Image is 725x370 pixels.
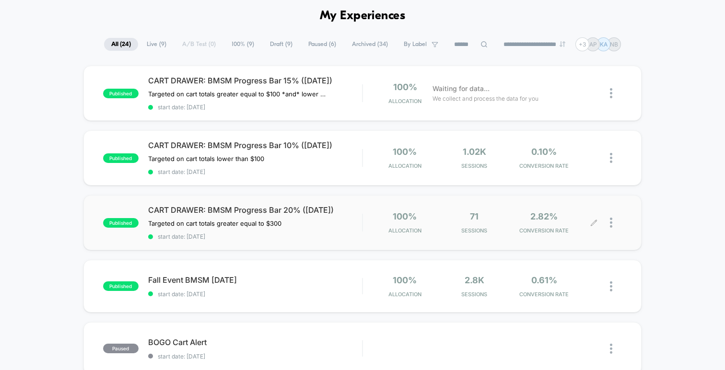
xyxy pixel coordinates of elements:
[442,227,507,234] span: Sessions
[610,41,618,48] p: NB
[393,275,417,285] span: 100%
[148,353,362,360] span: start date: [DATE]
[531,147,557,157] span: 0.10%
[148,205,362,215] span: CART DRAWER: BMSM Progress Bar 20% ([DATE])
[224,38,261,51] span: 100% ( 9 )
[463,147,486,157] span: 1.02k
[148,290,362,298] span: start date: [DATE]
[393,147,417,157] span: 100%
[103,281,139,291] span: published
[263,38,300,51] span: Draft ( 9 )
[148,233,362,240] span: start date: [DATE]
[148,155,264,162] span: Targeted on cart totals lower than $100
[531,275,557,285] span: 0.61%
[140,38,174,51] span: Live ( 9 )
[388,162,421,169] span: Allocation
[442,162,507,169] span: Sessions
[442,291,507,298] span: Sessions
[600,41,608,48] p: KA
[470,211,479,221] span: 71
[103,218,139,228] span: published
[301,38,343,51] span: Paused ( 6 )
[388,291,421,298] span: Allocation
[148,90,326,98] span: Targeted on cart totals greater equal to $100 *and* lower than $300
[388,98,421,104] span: Allocation
[610,153,612,163] img: close
[148,275,362,285] span: Fall Event BMSM [DATE]
[433,83,490,94] span: Waiting for data...
[589,41,597,48] p: AP
[404,41,427,48] span: By Label
[610,88,612,98] img: close
[148,104,362,111] span: start date: [DATE]
[148,337,362,347] span: BOGO Cart Alert
[433,94,538,103] span: We collect and process the data for you
[465,275,484,285] span: 2.8k
[530,211,558,221] span: 2.82%
[345,38,395,51] span: Archived ( 34 )
[512,162,576,169] span: CONVERSION RATE
[512,227,576,234] span: CONVERSION RATE
[103,344,139,353] span: paused
[148,220,281,227] span: Targeted on cart totals greater equal to $300
[148,168,362,175] span: start date: [DATE]
[393,82,417,92] span: 100%
[393,211,417,221] span: 100%
[610,344,612,354] img: close
[610,281,612,291] img: close
[104,38,138,51] span: All ( 24 )
[103,153,139,163] span: published
[610,218,612,228] img: close
[575,37,589,51] div: + 3
[320,9,406,23] h1: My Experiences
[512,291,576,298] span: CONVERSION RATE
[103,89,139,98] span: published
[388,227,421,234] span: Allocation
[560,41,565,47] img: end
[148,140,362,150] span: CART DRAWER: BMSM Progress Bar 10% ([DATE])
[148,76,362,85] span: CART DRAWER: BMSM Progress Bar 15% ([DATE])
